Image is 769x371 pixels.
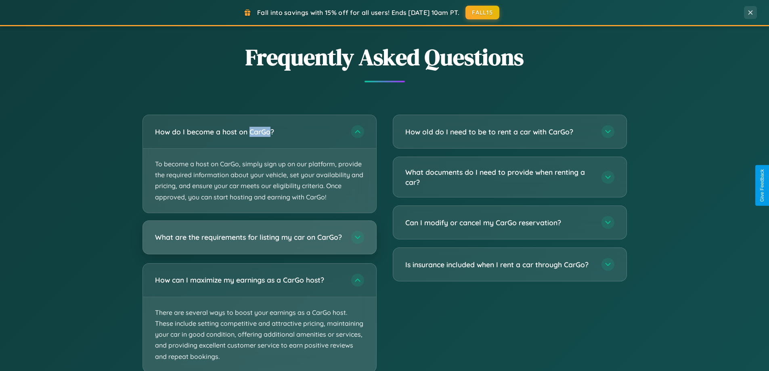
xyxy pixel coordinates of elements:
[405,260,593,270] h3: Is insurance included when I rent a car through CarGo?
[155,127,343,137] h3: How do I become a host on CarGo?
[155,232,343,242] h3: What are the requirements for listing my car on CarGo?
[405,127,593,137] h3: How old do I need to be to rent a car with CarGo?
[143,149,376,213] p: To become a host on CarGo, simply sign up on our platform, provide the required information about...
[405,167,593,187] h3: What documents do I need to provide when renting a car?
[142,42,627,73] h2: Frequently Asked Questions
[155,275,343,285] h3: How can I maximize my earnings as a CarGo host?
[405,218,593,228] h3: Can I modify or cancel my CarGo reservation?
[465,6,499,19] button: FALL15
[759,169,765,202] div: Give Feedback
[257,8,459,17] span: Fall into savings with 15% off for all users! Ends [DATE] 10am PT.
